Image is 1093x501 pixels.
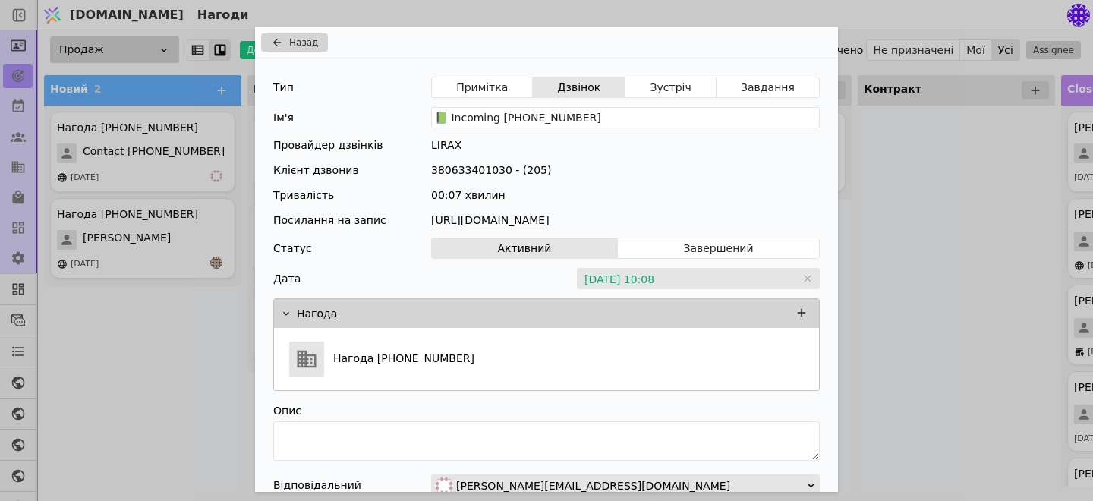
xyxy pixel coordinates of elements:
[717,77,819,98] button: Завдання
[273,137,383,153] div: Провайдер дзвінків
[803,274,812,283] svg: close
[255,27,838,492] div: Add Opportunity
[803,271,812,286] span: Clear
[273,107,294,128] div: Ім'я
[431,213,820,228] a: [URL][DOMAIN_NAME]
[435,477,453,495] img: vi
[273,77,294,98] div: Тип
[625,77,716,98] button: Зустріч
[533,77,625,98] button: Дзвінок
[273,238,312,259] div: Статус
[432,238,618,259] button: Активний
[456,475,730,496] span: [PERSON_NAME][EMAIL_ADDRESS][DOMAIN_NAME]
[273,400,820,421] div: Опис
[333,351,474,367] p: Нагода [PHONE_NUMBER]
[273,162,359,178] div: Клієнт дзвонив
[273,187,334,203] div: Тривалість
[431,162,820,178] div: 380633401030 - (205)
[297,306,337,322] p: Нагода
[273,474,361,496] div: Відповідальний
[273,271,301,287] label: Дата
[431,137,820,153] div: LIRAX
[273,213,386,228] div: Посилання на запис
[431,187,820,203] div: 00:07 хвилин
[432,77,533,98] button: Примітка
[289,36,318,49] span: Назад
[618,238,819,259] button: Завершений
